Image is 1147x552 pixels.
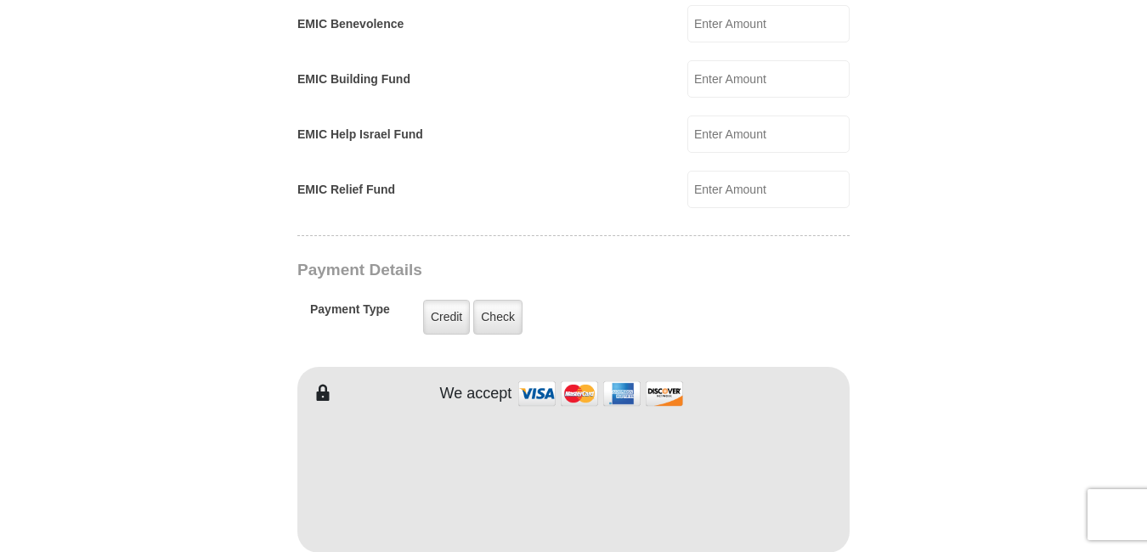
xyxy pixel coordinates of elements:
img: credit cards accepted [516,375,686,412]
h3: Payment Details [297,261,731,280]
label: EMIC Help Israel Fund [297,126,423,144]
input: Enter Amount [687,60,850,98]
label: Credit [423,300,470,335]
label: EMIC Benevolence [297,15,404,33]
h4: We accept [440,385,512,403]
label: Check [473,300,523,335]
input: Enter Amount [687,5,850,42]
input: Enter Amount [687,115,850,153]
label: EMIC Building Fund [297,70,410,88]
input: Enter Amount [687,171,850,208]
label: EMIC Relief Fund [297,181,395,199]
h5: Payment Type [310,302,390,325]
